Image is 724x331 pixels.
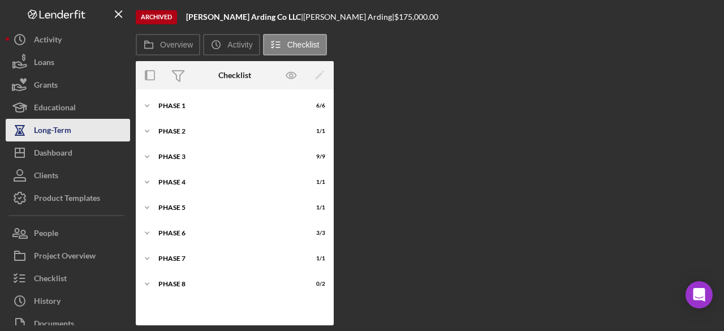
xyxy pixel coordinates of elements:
div: Phase 2 [158,128,297,135]
button: Checklist [6,267,130,290]
button: Activity [6,28,130,51]
label: Overview [160,40,193,49]
div: Phase 3 [158,153,297,160]
div: Phase 1 [158,102,297,109]
button: Long-Term [6,119,130,141]
div: Long-Term [34,119,71,144]
label: Activity [227,40,252,49]
div: Phase 5 [158,204,297,211]
div: Phase 8 [158,281,297,287]
div: Phase 4 [158,179,297,186]
button: History [6,290,130,312]
button: Loans [6,51,130,74]
div: 9 / 9 [305,153,325,160]
div: [PERSON_NAME] Arding | [303,12,394,22]
div: Product Templates [34,187,100,212]
div: | [186,12,303,22]
button: Activity [203,34,260,55]
label: Checklist [287,40,320,49]
button: Clients [6,164,130,187]
div: Phase 6 [158,230,297,237]
div: Archived [136,10,177,24]
div: 3 / 3 [305,230,325,237]
button: Product Templates [6,187,130,209]
div: Activity [34,28,62,54]
div: Project Overview [34,244,96,270]
div: Open Intercom Messenger [686,281,713,308]
div: Dashboard [34,141,72,167]
div: Checklist [34,267,67,293]
button: People [6,222,130,244]
div: Loans [34,51,54,76]
button: Project Overview [6,244,130,267]
button: Grants [6,74,130,96]
div: History [34,290,61,315]
div: Phase 7 [158,255,297,262]
div: 0 / 2 [305,281,325,287]
div: 1 / 1 [305,255,325,262]
div: Grants [34,74,58,99]
button: Dashboard [6,141,130,164]
button: Overview [136,34,200,55]
div: 1 / 1 [305,128,325,135]
div: Educational [34,96,76,122]
div: Checklist [218,71,251,80]
b: [PERSON_NAME] Arding Co LLC [186,12,301,22]
div: 6 / 6 [305,102,325,109]
button: Checklist [263,34,327,55]
div: Clients [34,164,58,190]
div: $175,000.00 [394,12,442,22]
div: People [34,222,58,247]
div: 1 / 1 [305,179,325,186]
button: Educational [6,96,130,119]
div: 1 / 1 [305,204,325,211]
